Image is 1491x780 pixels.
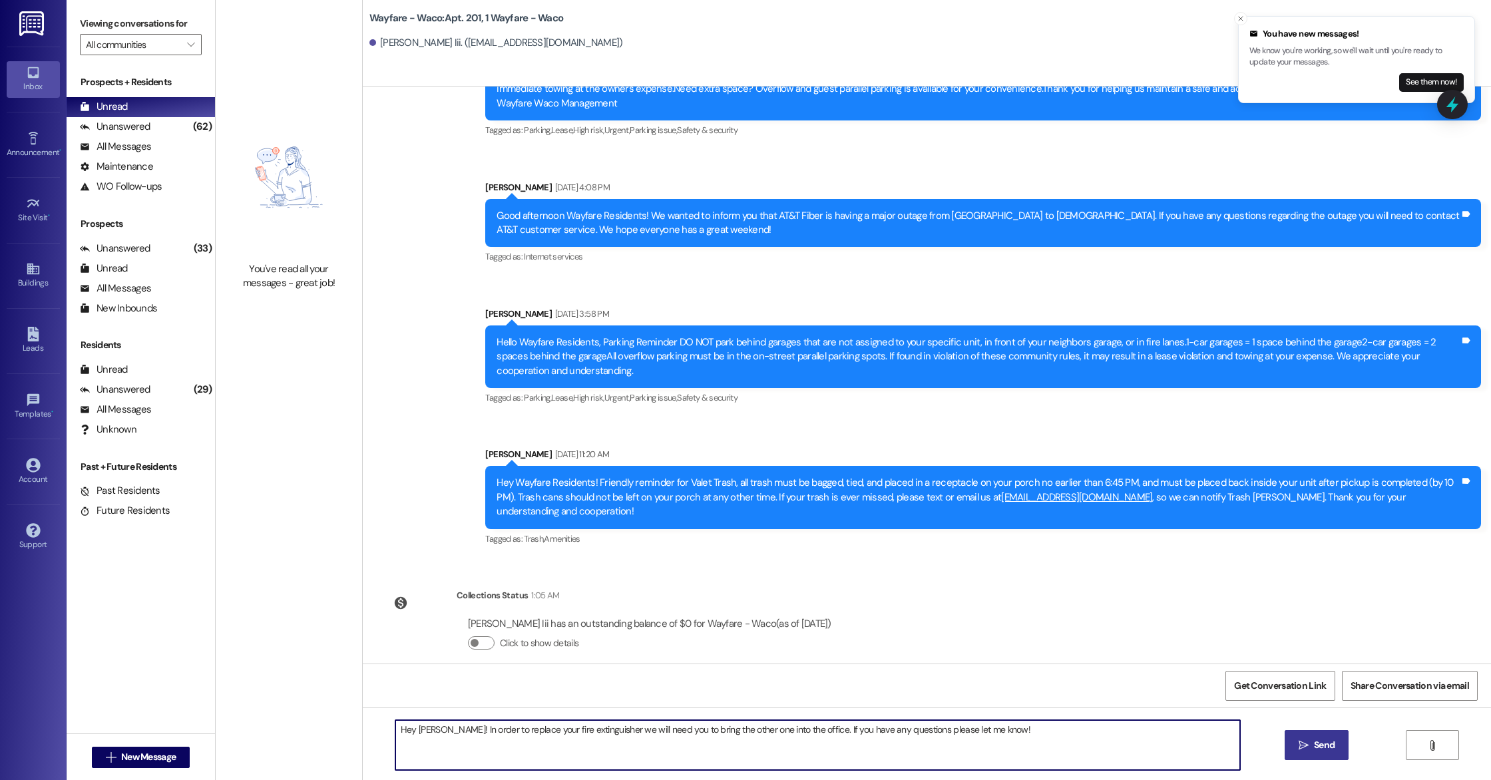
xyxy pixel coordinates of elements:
[190,116,215,137] div: (62)
[497,335,1460,378] div: Hello Wayfare Residents, Parking Reminder DO NOT park behind garages that are not assigned to you...
[485,529,1481,548] div: Tagged as:
[1249,27,1464,41] div: You have new messages!
[1342,671,1478,701] button: Share Conversation via email
[187,39,194,50] i: 
[190,379,215,400] div: (29)
[80,120,150,134] div: Unanswered
[485,388,1481,407] div: Tagged as:
[230,262,347,291] div: You've read all your messages - great job!
[80,423,136,437] div: Unknown
[80,180,162,194] div: WO Follow-ups
[80,282,151,295] div: All Messages
[485,247,1481,266] div: Tagged as:
[59,146,61,155] span: •
[1234,679,1326,693] span: Get Conversation Link
[80,100,128,114] div: Unread
[1351,679,1469,693] span: Share Conversation via email
[395,720,1240,770] textarea: Hey [PERSON_NAME]! In order to replace your fire extinguisher we will need you to bring the other...
[1299,740,1309,751] i: 
[497,209,1460,238] div: Good afternoon Wayfare Residents! We wanted to inform you that AT&T Fiber is having a major outag...
[80,140,151,154] div: All Messages
[604,392,630,403] span: Urgent ,
[1249,45,1464,69] p: We know you're working, so we'll wait until you're ready to update your messages.
[573,124,604,136] span: High risk ,
[500,636,578,650] label: Click to show details
[1285,730,1349,760] button: Send
[80,262,128,276] div: Unread
[80,403,151,417] div: All Messages
[544,533,580,544] span: Amenities
[552,447,609,461] div: [DATE] 11:20 AM
[80,484,160,498] div: Past Residents
[86,34,180,55] input: All communities
[524,392,551,403] span: Parking ,
[190,238,215,259] div: (33)
[7,323,60,359] a: Leads
[1001,490,1152,504] a: [EMAIL_ADDRESS][DOMAIN_NAME]
[121,750,176,764] span: New Message
[7,258,60,293] a: Buildings
[80,363,128,377] div: Unread
[19,11,47,36] img: ResiDesk Logo
[551,124,573,136] span: Lease ,
[7,61,60,97] a: Inbox
[497,68,1460,110] div: Friendly Reminder: No Parking in [GEOGRAPHIC_DATA] Parking in fire lanes is strictly prohibited. ...
[80,242,150,256] div: Unanswered
[630,124,677,136] span: Parking issue ,
[80,160,153,174] div: Maintenance
[7,519,60,555] a: Support
[497,476,1460,518] div: Hey Wayfare Residents! Friendly reminder for Valet Trash, all trash must be bagged, tied, and pla...
[7,454,60,490] a: Account
[7,389,60,425] a: Templates •
[67,217,215,231] div: Prospects
[67,75,215,89] div: Prospects + Residents
[552,307,609,321] div: [DATE] 3:58 PM
[604,124,630,136] span: Urgent ,
[80,504,170,518] div: Future Residents
[1399,73,1464,92] button: See them now!
[485,180,1481,199] div: [PERSON_NAME]
[485,307,1481,325] div: [PERSON_NAME]
[80,383,150,397] div: Unanswered
[369,11,563,25] b: Wayfare - Waco: Apt. 201, 1 Wayfare - Waco
[524,124,551,136] span: Parking ,
[7,192,60,228] a: Site Visit •
[92,747,190,768] button: New Message
[67,338,215,352] div: Residents
[524,533,544,544] span: Trash ,
[80,13,202,34] label: Viewing conversations for
[1234,12,1247,25] button: Close toast
[551,392,573,403] span: Lease ,
[67,460,215,474] div: Past + Future Residents
[528,588,559,602] div: 1:05 AM
[106,752,116,763] i: 
[457,588,528,602] div: Collections Status
[369,36,623,50] div: [PERSON_NAME] Iii. ([EMAIL_ADDRESS][DOMAIN_NAME])
[552,180,610,194] div: [DATE] 4:08 PM
[485,447,1481,466] div: [PERSON_NAME]
[573,392,604,403] span: High risk ,
[1427,740,1437,751] i: 
[48,211,50,220] span: •
[677,392,738,403] span: Safety & security
[1225,671,1335,701] button: Get Conversation Link
[468,617,831,631] div: [PERSON_NAME] Iii has an outstanding balance of $0 for Wayfare - Waco (as of [DATE])
[51,407,53,417] span: •
[677,124,738,136] span: Safety & security
[630,392,677,403] span: Parking issue ,
[80,301,157,315] div: New Inbounds
[1314,738,1335,752] span: Send
[485,120,1481,140] div: Tagged as:
[524,251,582,262] span: Internet services
[230,99,347,255] img: empty-state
